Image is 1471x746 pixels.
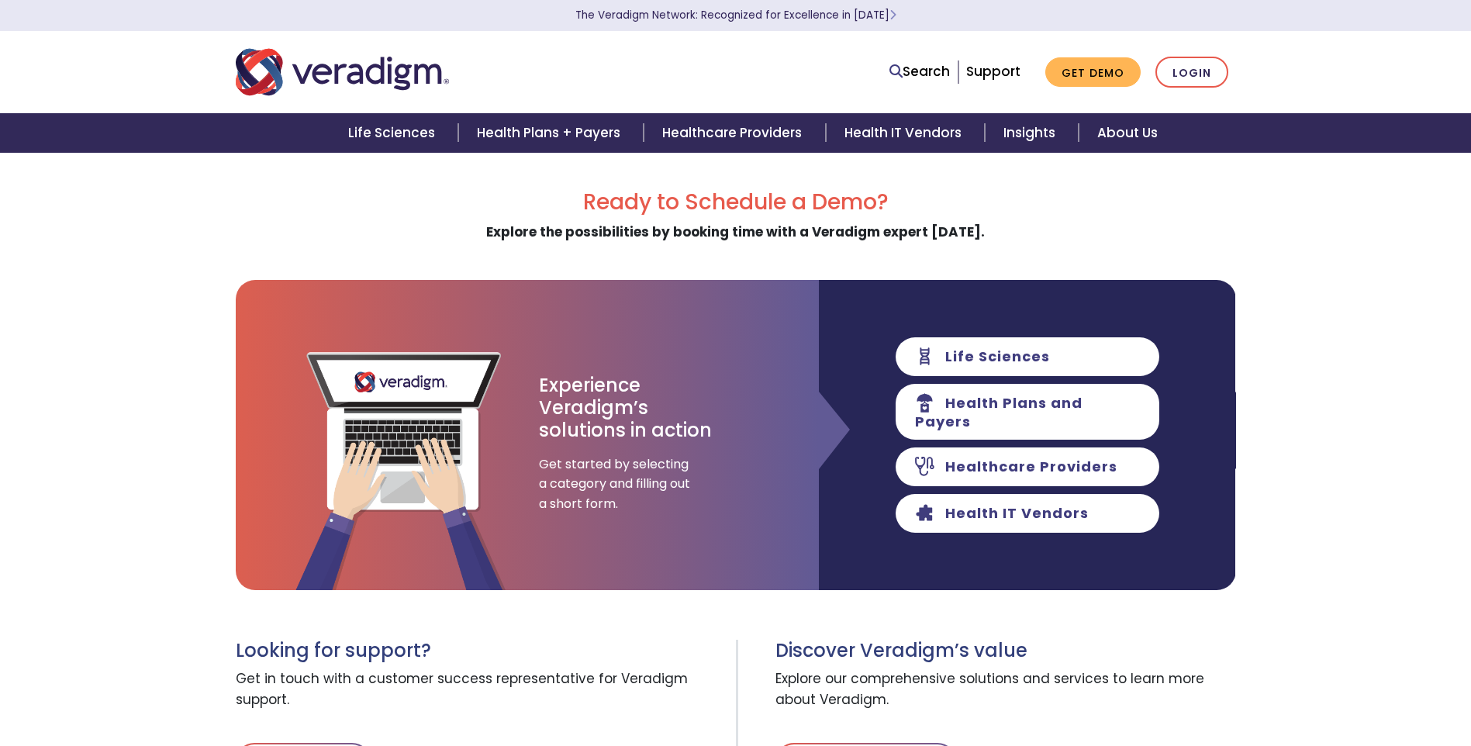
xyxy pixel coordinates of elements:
[539,454,694,514] span: Get started by selecting a category and filling out a short form.
[575,8,896,22] a: The Veradigm Network: Recognized for Excellence in [DATE]Learn More
[826,113,985,153] a: Health IT Vendors
[539,375,713,441] h3: Experience Veradigm’s solutions in action
[889,8,896,22] span: Learn More
[1045,57,1141,88] a: Get Demo
[236,662,724,718] span: Get in touch with a customer success representative for Veradigm support.
[330,113,458,153] a: Life Sciences
[1079,113,1176,153] a: About Us
[775,640,1236,662] h3: Discover Veradigm’s value
[458,113,644,153] a: Health Plans + Payers
[966,62,1020,81] a: Support
[644,113,825,153] a: Healthcare Providers
[889,61,950,82] a: Search
[236,47,449,98] img: Veradigm logo
[236,640,724,662] h3: Looking for support?
[486,223,985,241] strong: Explore the possibilities by booking time with a Veradigm expert [DATE].
[236,189,1236,216] h2: Ready to Schedule a Demo?
[1155,57,1228,88] a: Login
[985,113,1079,153] a: Insights
[775,662,1236,718] span: Explore our comprehensive solutions and services to learn more about Veradigm.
